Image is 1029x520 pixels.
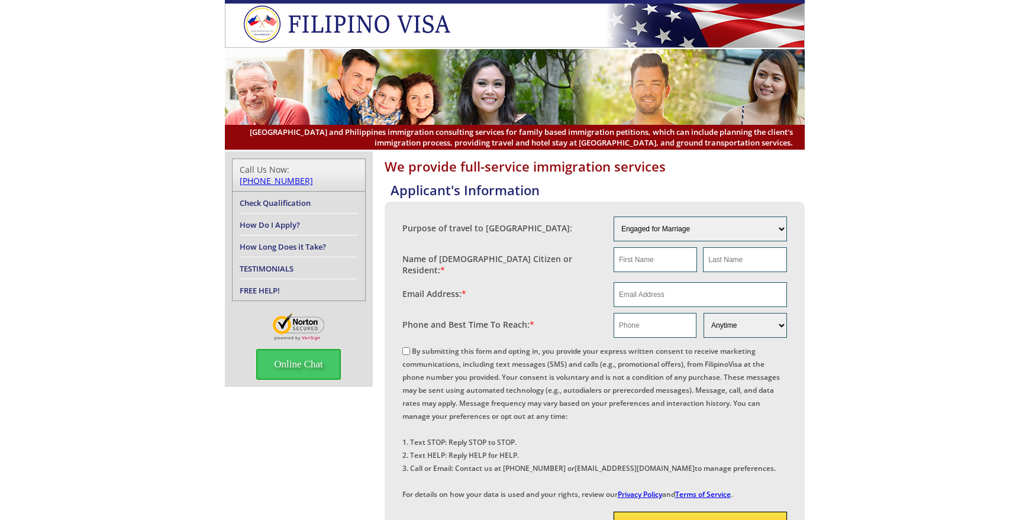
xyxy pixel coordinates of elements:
[240,198,311,208] a: Check Qualification
[402,222,572,234] label: Purpose of travel to [GEOGRAPHIC_DATA]:
[675,489,731,499] a: Terms of Service
[240,164,358,186] div: Call Us Now:
[618,489,662,499] a: Privacy Policy
[703,247,786,272] input: Last Name
[237,127,793,148] span: [GEOGRAPHIC_DATA] and Philippines immigration consulting services for family based immigration pe...
[614,313,696,338] input: Phone
[402,319,534,330] label: Phone and Best Time To Reach:
[402,288,466,299] label: Email Address:
[391,181,805,199] h4: Applicant's Information
[402,253,602,276] label: Name of [DEMOGRAPHIC_DATA] Citizen or Resident:
[240,219,300,230] a: How Do I Apply?
[240,241,326,252] a: How Long Does it Take?
[704,313,786,338] select: Phone and Best Reach Time are required.
[256,349,341,380] span: Online Chat
[402,346,780,499] label: By submitting this form and opting in, you provide your express written consent to receive market...
[614,247,697,272] input: First Name
[614,282,787,307] input: Email Address
[385,157,805,175] h1: We provide full-service immigration services
[240,285,280,296] a: FREE HELP!
[402,347,410,355] input: By submitting this form and opting in, you provide your express written consent to receive market...
[240,263,293,274] a: TESTIMONIALS
[240,175,313,186] a: [PHONE_NUMBER]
